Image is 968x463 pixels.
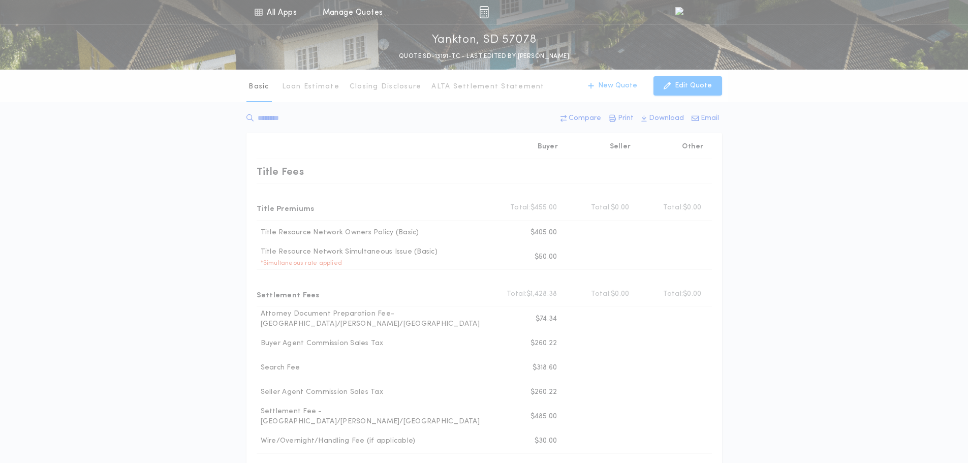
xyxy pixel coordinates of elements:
[526,289,557,299] span: $1,428.38
[649,113,684,124] p: Download
[257,338,384,349] p: Buyer Agent Commission Sales Tax
[689,109,722,128] button: Email
[257,259,342,267] p: * Simultaneous rate applied
[510,203,530,213] b: Total:
[530,338,557,349] p: $260.22
[538,142,558,152] p: Buyer
[578,76,647,96] button: New Quote
[257,387,383,397] p: Seller Agent Commission Sales Tax
[569,113,601,124] p: Compare
[432,32,537,48] p: Yankton, SD 57078
[530,203,557,213] span: $455.00
[257,200,315,216] p: Title Premiums
[611,203,629,213] span: $0.00
[248,82,269,92] p: Basic
[479,6,489,18] img: img
[653,76,722,96] button: Edit Quote
[611,289,629,299] span: $0.00
[663,289,683,299] b: Total:
[257,363,300,373] p: Search Fee
[507,289,527,299] b: Total:
[257,436,416,446] p: Wire/Overnight/Handling Fee (if applicable)
[282,82,339,92] p: Loan Estimate
[663,203,683,213] b: Total:
[606,109,637,128] button: Print
[683,203,701,213] span: $0.00
[535,252,557,262] p: $50.00
[598,81,637,91] p: New Quote
[675,81,712,91] p: Edit Quote
[591,203,611,213] b: Total:
[530,228,557,238] p: $405.00
[257,286,320,302] p: Settlement Fees
[530,412,557,422] p: $485.00
[591,289,611,299] b: Total:
[683,289,701,299] span: $0.00
[533,363,557,373] p: $318.60
[618,113,634,124] p: Print
[257,407,493,427] p: Settlement Fee - [GEOGRAPHIC_DATA]/[PERSON_NAME]/[GEOGRAPHIC_DATA]
[682,142,703,152] p: Other
[350,82,422,92] p: Closing Disclosure
[701,113,719,124] p: Email
[257,228,419,238] p: Title Resource Network Owners Policy (Basic)
[399,51,569,61] p: QUOTE SD-13191-TC - LAST EDITED BY [PERSON_NAME]
[431,82,544,92] p: ALTA Settlement Statement
[638,109,687,128] button: Download
[257,309,493,329] p: Attorney Document Preparation Fee-[GEOGRAPHIC_DATA]/[PERSON_NAME]/[GEOGRAPHIC_DATA]
[535,436,557,446] p: $30.00
[557,109,604,128] button: Compare
[257,247,438,257] p: Title Resource Network Simultaneous Issue (Basic)
[536,314,557,324] p: $74.34
[610,142,631,152] p: Seller
[675,7,710,17] img: vs-icon
[257,163,304,179] p: Title Fees
[530,387,557,397] p: $260.22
